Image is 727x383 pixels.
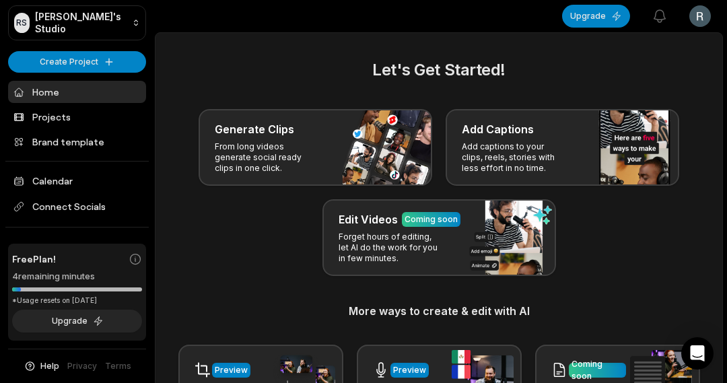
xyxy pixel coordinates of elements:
[35,11,127,35] p: [PERSON_NAME]'s Studio
[14,13,30,33] div: RS
[12,295,142,306] div: *Usage resets on [DATE]
[215,364,248,376] div: Preview
[8,81,146,103] a: Home
[462,121,534,137] h3: Add Captions
[462,141,566,174] p: Add captions to your clips, reels, stories with less effort in no time.
[8,195,146,219] span: Connect Socials
[405,213,458,225] div: Coming soon
[12,270,142,283] div: 4 remaining minutes
[24,360,59,372] button: Help
[12,310,142,333] button: Upgrade
[172,58,706,82] h2: Let's Get Started!
[172,303,706,319] h3: More ways to create & edit with AI
[339,211,398,228] h3: Edit Videos
[572,358,623,382] div: Coming soon
[339,232,443,264] p: Forget hours of editing, let AI do the work for you in few minutes.
[40,360,59,372] span: Help
[393,364,426,376] div: Preview
[8,106,146,128] a: Projects
[562,5,630,28] button: Upgrade
[12,252,56,266] span: Free Plan!
[8,131,146,153] a: Brand template
[105,360,131,372] a: Terms
[8,51,146,73] button: Create Project
[681,337,714,370] div: Open Intercom Messenger
[215,121,294,137] h3: Generate Clips
[8,170,146,192] a: Calendar
[67,360,97,372] a: Privacy
[215,141,319,174] p: From long videos generate social ready clips in one click.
